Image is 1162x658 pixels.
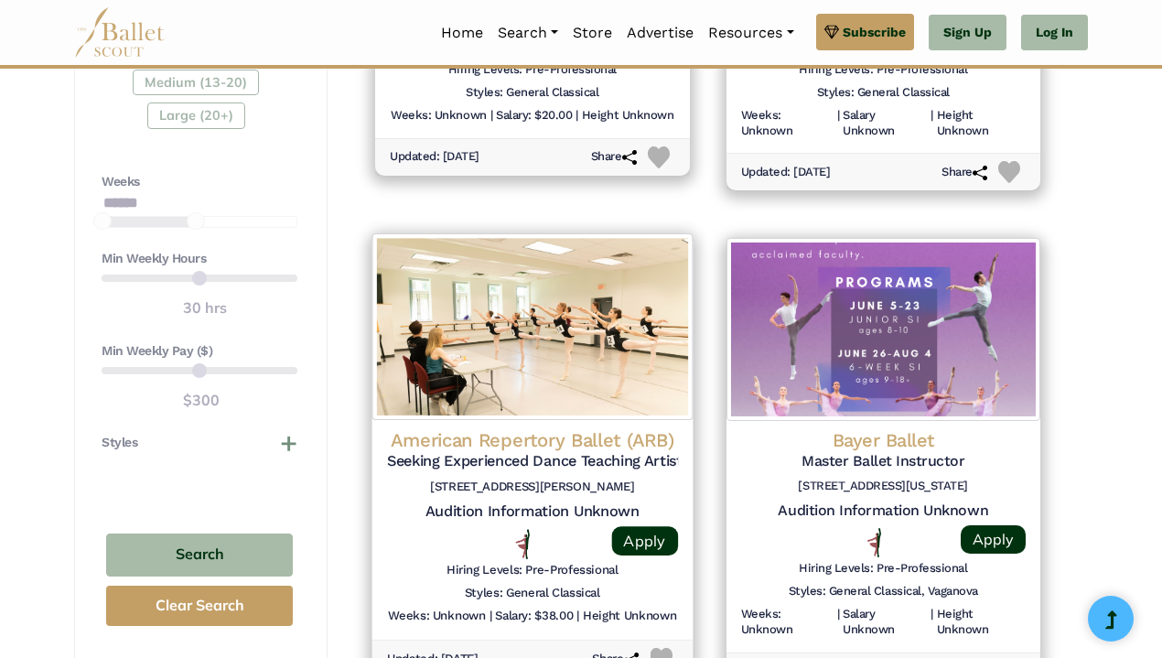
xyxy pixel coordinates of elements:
[102,342,297,361] h4: Min Weekly Pay ($)
[388,609,485,625] h6: Weeks: Unknown
[387,428,678,453] h4: American Repertory Ballet (ARB)
[741,428,1027,452] h4: Bayer Ballet
[741,502,1027,521] h5: Audition Information Unknown
[648,146,670,168] img: Heart
[387,452,678,471] h5: Seeking Experienced Dance Teaching Artists (Ongoing)
[591,149,637,165] h6: Share
[619,14,701,52] a: Advertise
[816,14,914,50] a: Subscribe
[490,108,493,124] h6: |
[931,607,933,638] h6: |
[391,108,486,124] h6: Weeks: Unknown
[490,14,565,52] a: Search
[789,584,978,599] h6: Styles: General Classical, Vaganova
[929,15,1006,51] a: Sign Up
[106,534,293,577] button: Search
[611,526,677,556] a: Apply
[998,161,1020,183] img: Heart
[741,108,834,139] h6: Weeks: Unknown
[372,234,693,421] img: Logo
[102,434,137,452] h4: Styles
[582,108,673,124] h6: Height Unknown
[741,607,834,638] h6: Weeks: Unknown
[496,108,572,124] h6: Salary: $20.00
[837,108,840,139] h6: |
[843,607,927,638] h6: Salary Unknown
[837,607,840,638] h6: |
[941,165,987,180] h6: Share
[183,297,227,320] output: 30 hrs
[937,607,1026,638] h6: Height Unknown
[387,480,678,495] h6: [STREET_ADDRESS][PERSON_NAME]
[465,587,600,602] h6: Styles: General Classical
[490,609,492,625] h6: |
[843,22,906,42] span: Subscribe
[102,250,297,268] h4: Min Weekly Hours
[931,108,933,139] h6: |
[106,586,293,627] button: Clear Search
[741,479,1027,494] h6: [STREET_ADDRESS][US_STATE]
[701,14,801,52] a: Resources
[434,14,490,52] a: Home
[565,14,619,52] a: Store
[495,609,573,625] h6: Salary: $38.00
[390,149,479,165] h6: Updated: [DATE]
[867,528,881,557] img: All
[1021,15,1088,51] a: Log In
[843,108,927,139] h6: Salary Unknown
[741,452,1027,471] h5: Master Ballet Instructor
[102,173,297,191] h4: Weeks
[447,563,619,578] h6: Hiring Levels: Pre-Professional
[387,502,678,522] h5: Audition Information Unknown
[576,108,578,124] h6: |
[466,85,598,101] h6: Styles: General Classical
[183,389,220,413] output: $300
[824,22,839,42] img: gem.svg
[741,165,831,180] h6: Updated: [DATE]
[726,238,1041,421] img: Logo
[937,108,1026,139] h6: Height Unknown
[576,609,579,625] h6: |
[583,609,676,625] h6: Height Unknown
[799,62,967,78] h6: Hiring Levels: Pre-Professional
[448,62,617,78] h6: Hiring Levels: Pre-Professional
[817,85,950,101] h6: Styles: General Classical
[799,561,967,577] h6: Hiring Levels: Pre-Professional
[102,434,297,452] button: Styles
[516,529,530,559] img: All
[961,525,1026,554] a: Apply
